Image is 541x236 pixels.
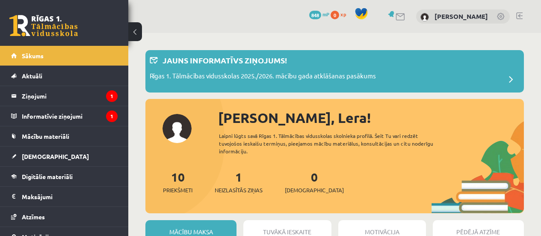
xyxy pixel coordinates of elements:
span: 848 [309,11,321,19]
p: Jauns informatīvs ziņojums! [163,54,287,66]
legend: Informatīvie ziņojumi [22,106,118,126]
span: mP [322,11,329,18]
a: Rīgas 1. Tālmācības vidusskola [9,15,78,36]
img: Lera Panteviča [420,13,429,21]
a: Atzīmes [11,207,118,227]
span: xp [340,11,346,18]
span: Priekšmeti [163,186,192,194]
span: Mācību materiāli [22,132,69,140]
span: Sākums [22,52,44,60]
a: [DEMOGRAPHIC_DATA] [11,146,118,166]
a: Informatīvie ziņojumi1 [11,106,118,126]
a: 1Neizlasītās ziņas [215,169,263,194]
a: Jauns informatīvs ziņojums! Rīgas 1. Tālmācības vidusskolas 2025./2026. mācību gada atklāšanas pa... [150,54,520,88]
a: 0 xp [331,11,350,18]
a: Sākums [11,46,118,66]
a: 848 mP [309,11,329,18]
a: 0[DEMOGRAPHIC_DATA] [285,169,344,194]
legend: Ziņojumi [22,86,118,106]
a: Mācību materiāli [11,126,118,146]
i: 1 [106,90,118,102]
span: Digitālie materiāli [22,173,73,180]
a: [PERSON_NAME] [435,12,488,21]
a: Ziņojumi1 [11,86,118,106]
p: Rīgas 1. Tālmācības vidusskolas 2025./2026. mācību gada atklāšanas pasākums [150,71,376,83]
span: Atzīmes [22,213,45,221]
legend: Maksājumi [22,187,118,206]
i: 1 [106,111,118,122]
span: Aktuāli [22,72,42,80]
a: Digitālie materiāli [11,167,118,186]
span: 0 [331,11,339,19]
span: Neizlasītās ziņas [215,186,263,194]
a: Aktuāli [11,66,118,86]
a: 10Priekšmeti [163,169,192,194]
span: [DEMOGRAPHIC_DATA] [285,186,344,194]
span: [DEMOGRAPHIC_DATA] [22,152,89,160]
div: [PERSON_NAME], Lera! [218,108,524,128]
a: Maksājumi [11,187,118,206]
div: Laipni lūgts savā Rīgas 1. Tālmācības vidusskolas skolnieka profilā. Šeit Tu vari redzēt tuvojošo... [219,132,446,155]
